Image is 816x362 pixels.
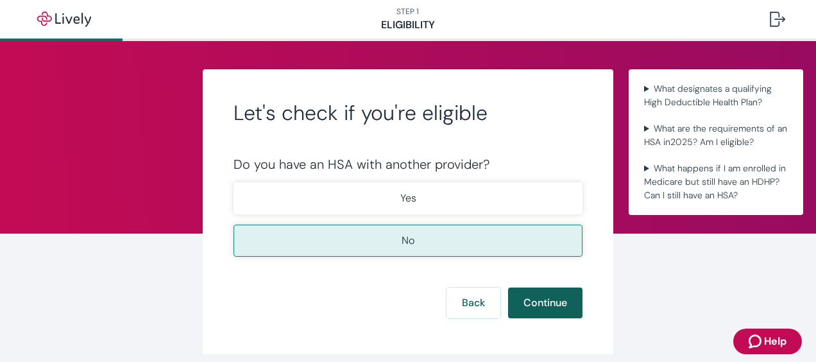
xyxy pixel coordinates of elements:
summary: What happens if I am enrolled in Medicare but still have an HDHP? Can I still have an HSA? [639,159,793,205]
summary: What designates a qualifying High Deductible Health Plan? [639,80,793,112]
button: Zendesk support iconHelp [733,329,802,354]
h2: Let's check if you're eligible [234,100,582,126]
button: Log out [760,4,795,35]
summary: What are the requirements of an HSA in2025? Am I eligible? [639,119,793,151]
img: Lively [28,12,100,27]
p: No [402,233,414,248]
button: Yes [234,182,582,214]
div: Do you have an HSA with another provider? [234,157,582,172]
button: Continue [508,288,582,318]
button: No [234,225,582,257]
p: Yes [400,191,416,206]
span: Help [764,334,786,349]
button: Back [446,288,500,318]
svg: Zendesk support icon [749,334,764,349]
